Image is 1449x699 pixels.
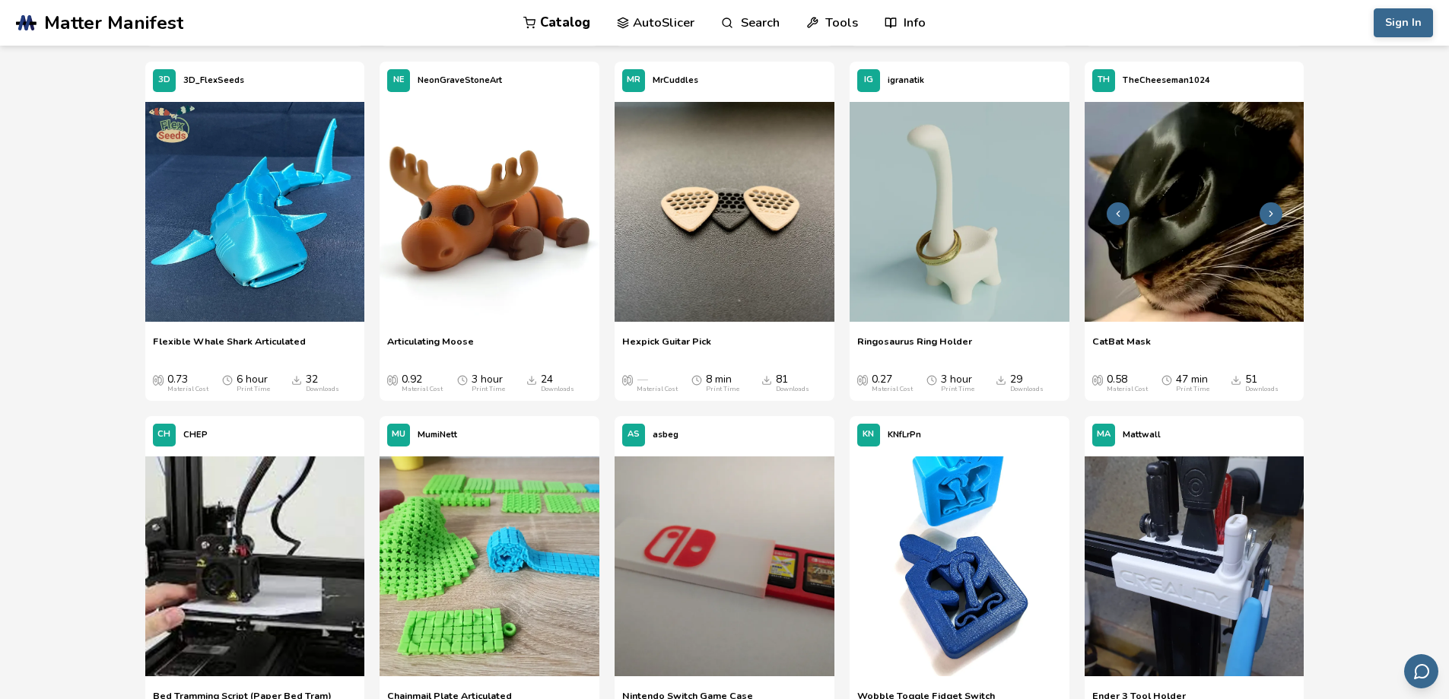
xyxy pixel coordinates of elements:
p: Mattwall [1123,427,1161,443]
div: 29 [1010,373,1044,393]
div: Print Time [472,386,505,393]
div: 32 [306,373,339,393]
div: Material Cost [637,386,678,393]
p: CHEP [183,427,208,443]
span: MR [627,75,640,85]
div: Print Time [1176,386,1209,393]
div: 3 hour [472,373,505,393]
div: Downloads [541,386,574,393]
div: Material Cost [167,386,208,393]
span: KN [863,430,874,440]
div: Downloads [306,386,339,393]
a: Flexible Whale Shark Articulated [153,335,306,358]
div: Material Cost [402,386,443,393]
div: 0.92 [402,373,443,393]
div: 0.73 [167,373,208,393]
span: 3D [158,75,170,85]
a: Ringosaurus Ring Holder [857,335,972,358]
div: 51 [1245,373,1279,393]
span: Average Print Time [691,373,702,386]
span: Average Print Time [926,373,937,386]
span: Average Print Time [457,373,468,386]
a: Hexpick Guitar Pick [622,335,711,358]
span: Average Print Time [222,373,233,386]
p: TheCheeseman1024 [1123,72,1210,88]
p: MrCuddles [653,72,698,88]
p: 3D_FlexSeeds [183,72,244,88]
span: IG [864,75,873,85]
span: MU [392,430,405,440]
p: igranatik [888,72,924,88]
div: Material Cost [1107,386,1148,393]
p: NeonGraveStoneArt [418,72,502,88]
div: Print Time [941,386,974,393]
span: NE [393,75,405,85]
span: Downloads [291,373,302,386]
span: Downloads [1231,373,1241,386]
div: Print Time [706,386,739,393]
div: 0.27 [872,373,913,393]
span: Average Cost [153,373,164,386]
span: Average Cost [622,373,633,386]
span: Downloads [996,373,1006,386]
span: TH [1098,75,1110,85]
span: — [637,373,647,386]
button: Sign In [1374,8,1433,37]
div: Downloads [1245,386,1279,393]
button: Send feedback via email [1404,654,1438,688]
div: 8 min [706,373,739,393]
div: 24 [541,373,574,393]
div: 6 hour [237,373,270,393]
span: MA [1097,430,1111,440]
span: Matter Manifest [44,12,183,33]
div: 3 hour [941,373,974,393]
span: Downloads [761,373,772,386]
div: 81 [776,373,809,393]
span: Downloads [526,373,537,386]
div: Print Time [237,386,270,393]
span: Average Cost [857,373,868,386]
p: asbeg [653,427,678,443]
a: CatBat Mask [1092,335,1151,358]
p: KNfLrPn [888,427,921,443]
span: Average Cost [1092,373,1103,386]
span: AS [628,430,640,440]
div: 47 min [1176,373,1209,393]
span: Average Print Time [1161,373,1172,386]
span: Average Cost [387,373,398,386]
p: MumiNett [418,427,457,443]
span: CH [157,430,170,440]
div: Material Cost [872,386,913,393]
div: Downloads [1010,386,1044,393]
div: 0.58 [1107,373,1148,393]
div: Downloads [776,386,809,393]
a: Articulating Moose [387,335,474,358]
